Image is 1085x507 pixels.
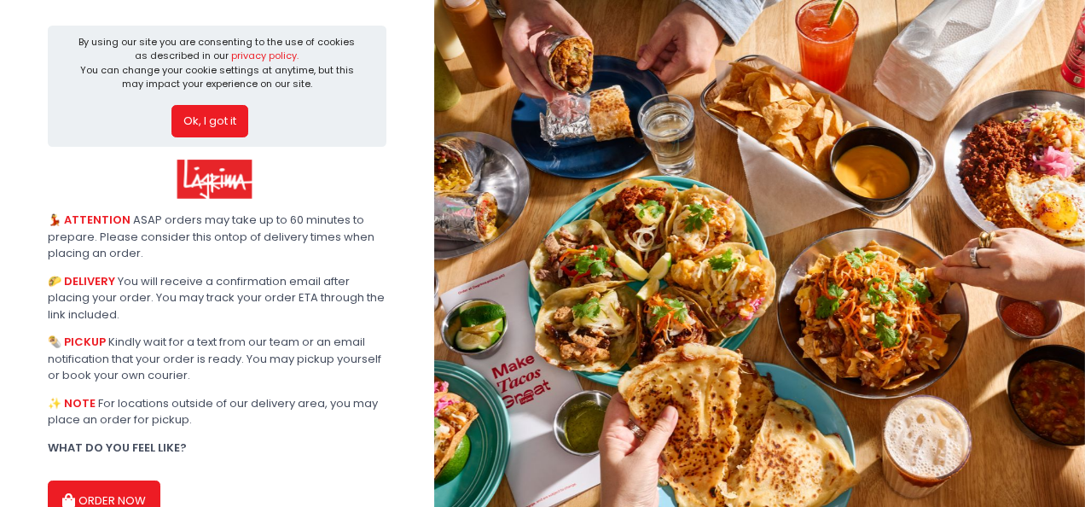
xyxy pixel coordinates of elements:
[175,158,254,201] img: Lagrima
[48,440,386,457] div: WHAT DO YOU FEEL LIKE?
[171,105,248,137] button: Ok, I got it
[48,334,106,350] b: 🌯 PICKUP
[48,273,115,289] b: 🌮 DELIVERY
[48,395,96,411] b: ✨ NOTE
[48,273,386,323] div: You will receive a confirmation email after placing your order. You may track your order ETA thro...
[48,212,131,228] b: 💃 ATTENTION
[48,395,386,428] div: For locations outside of our delivery area, you may place an order for pickup.
[231,49,299,62] a: privacy policy.
[77,35,358,91] div: By using our site you are consenting to the use of cookies as described in our You can change you...
[48,212,386,262] div: ASAP orders may take up to 60 minutes to prepare. Please consider this ontop of delivery times wh...
[48,334,386,384] div: Kindly wait for a text from our team or an email notification that your order is ready. You may p...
